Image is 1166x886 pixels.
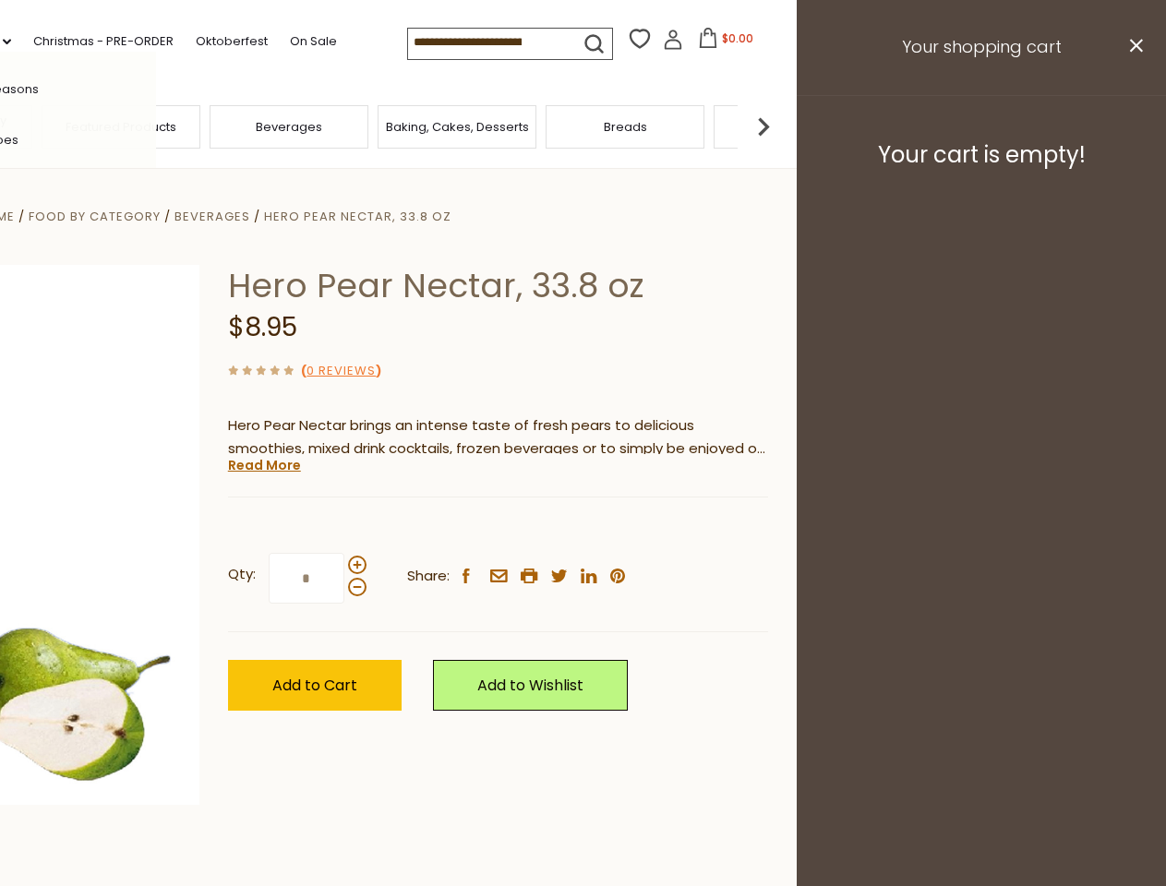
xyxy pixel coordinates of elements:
a: Oktoberfest [196,31,268,52]
a: Read More [228,456,301,474]
a: Baking, Cakes, Desserts [386,120,529,134]
h3: Your cart is empty! [820,141,1143,169]
span: Add to Cart [272,675,357,696]
a: Christmas - PRE-ORDER [33,31,174,52]
a: Breads [604,120,647,134]
button: $0.00 [687,28,765,55]
h1: Hero Pear Nectar, 33.8 oz [228,265,768,306]
input: Qty: [269,553,344,604]
a: 0 Reviews [307,362,376,381]
button: Add to Cart [228,660,402,711]
a: Add to Wishlist [433,660,628,711]
strong: Qty: [228,563,256,586]
p: Hero Pear Nectar brings an intense taste of fresh pears to delicious smoothies, mixed drink cockt... [228,414,768,461]
a: Hero Pear Nectar, 33.8 oz [264,208,451,225]
span: $8.95 [228,309,297,345]
img: next arrow [745,108,782,145]
span: ( ) [301,362,381,379]
span: $0.00 [722,30,753,46]
a: On Sale [290,31,337,52]
a: Beverages [256,120,322,134]
a: Beverages [174,208,250,225]
span: Share: [407,565,450,588]
a: Food By Category [29,208,161,225]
